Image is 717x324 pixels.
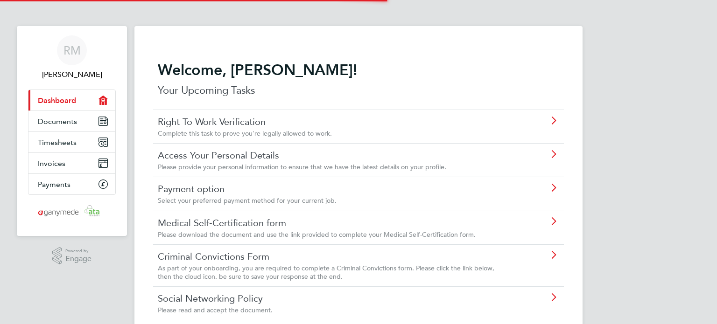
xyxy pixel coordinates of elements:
a: Go to home page [28,204,116,219]
span: Timesheets [38,138,77,147]
a: RM[PERSON_NAME] [28,35,116,80]
span: Please provide your personal information to ensure that we have the latest details on your profile. [158,163,446,171]
img: ganymedesolutions-logo-retina.png [35,204,109,219]
a: Access Your Personal Details [158,149,506,161]
a: Invoices [28,153,115,173]
span: Complete this task to prove you're legally allowed to work. [158,129,332,138]
a: Powered byEngage [52,247,92,265]
a: Dashboard [28,90,115,110]
span: Documents [38,117,77,126]
a: Payments [28,174,115,194]
span: Dashboard [38,96,76,105]
a: Payment option [158,183,506,195]
a: Criminal Convictions Form [158,250,506,262]
span: Please download the document and use the link provided to complete your Medical Self-Certificatio... [158,230,476,239]
a: Social Networking Policy [158,292,506,304]
span: Invoices [38,159,65,168]
a: Right To Work Verification [158,116,506,128]
span: As part of your onboarding, you are required to complete a Criminal Convictions form. Please clic... [158,264,494,281]
a: Timesheets [28,132,115,152]
h2: Welcome, [PERSON_NAME]! [158,61,559,79]
span: Roshan Malik [28,69,116,80]
span: Select your preferred payment method for your current job. [158,196,337,205]
p: Your Upcoming Tasks [158,83,559,98]
span: Please read and accept the document. [158,306,273,314]
nav: Main navigation [17,26,127,236]
a: Medical Self-Certification form [158,217,506,229]
a: Documents [28,111,115,131]
span: RM [63,44,81,56]
span: Powered by [65,247,91,255]
span: Payments [38,180,70,189]
span: Engage [65,255,91,263]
